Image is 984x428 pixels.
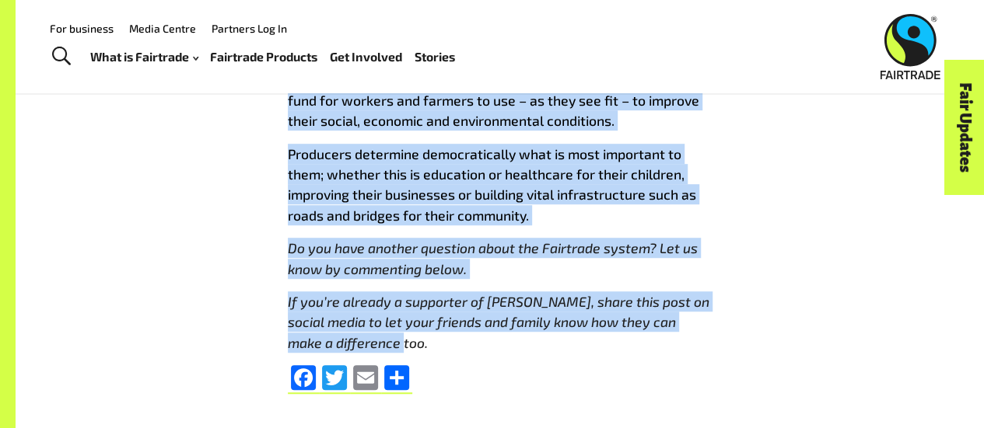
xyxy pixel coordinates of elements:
[415,46,455,68] a: Stories
[42,37,80,76] a: Toggle Search
[330,46,402,68] a: Get Involved
[288,239,698,277] em: Do you have another question about the Fairtrade system? Let us know by commenting below.
[288,293,709,351] em: If you’re already a supporter of [PERSON_NAME], share this post on social media to let your frien...
[210,46,317,68] a: Fairtrade Products
[288,144,713,226] p: Producers determine democratically what is most important to them; whether this is education or h...
[129,22,196,35] a: Media Centre
[50,22,114,35] a: For business
[350,365,381,394] a: Email
[212,22,287,35] a: Partners Log In
[288,365,319,394] a: Facebook
[90,46,198,68] a: What is Fairtrade
[319,365,350,394] a: Twitter
[881,14,940,79] img: Fairtrade Australia New Zealand logo
[381,365,412,394] a: Share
